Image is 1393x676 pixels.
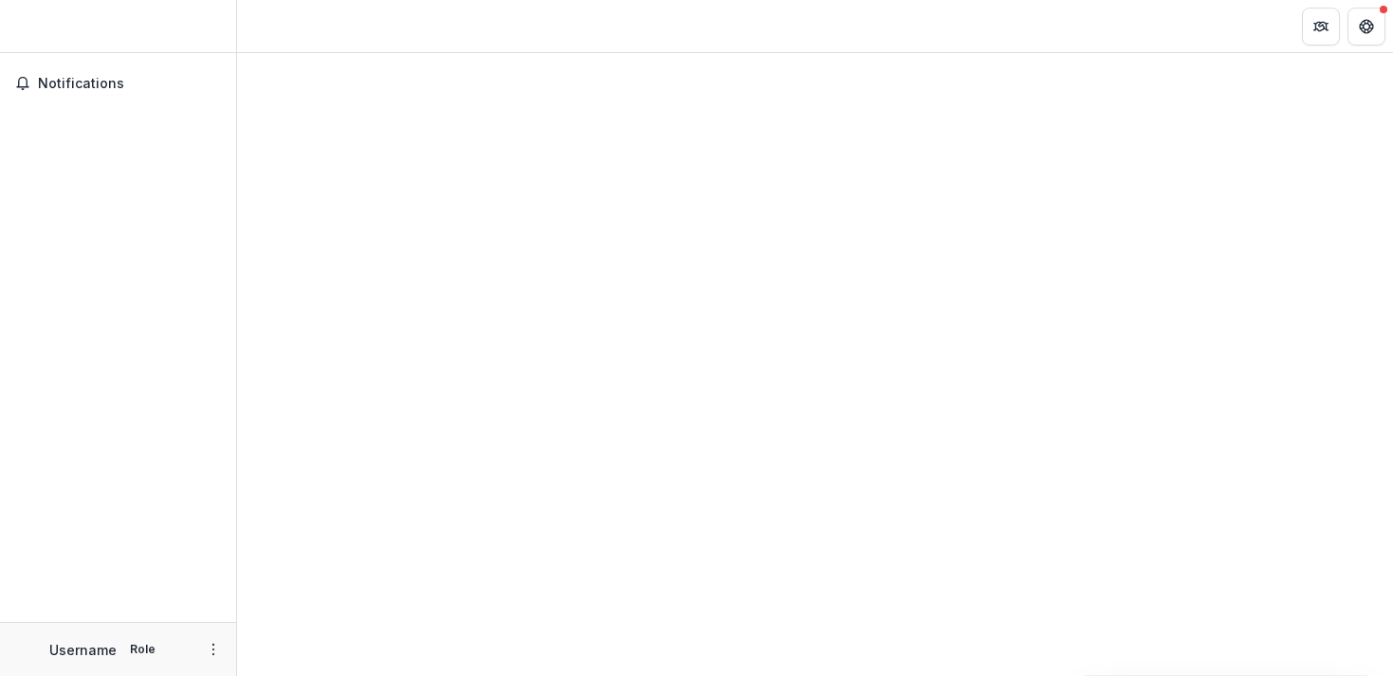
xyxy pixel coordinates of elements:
p: Role [124,641,161,658]
button: More [202,638,225,661]
span: Notifications [38,76,221,92]
button: Notifications [8,68,229,99]
button: Partners [1302,8,1340,46]
p: Username [49,640,117,660]
button: Get Help [1347,8,1385,46]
